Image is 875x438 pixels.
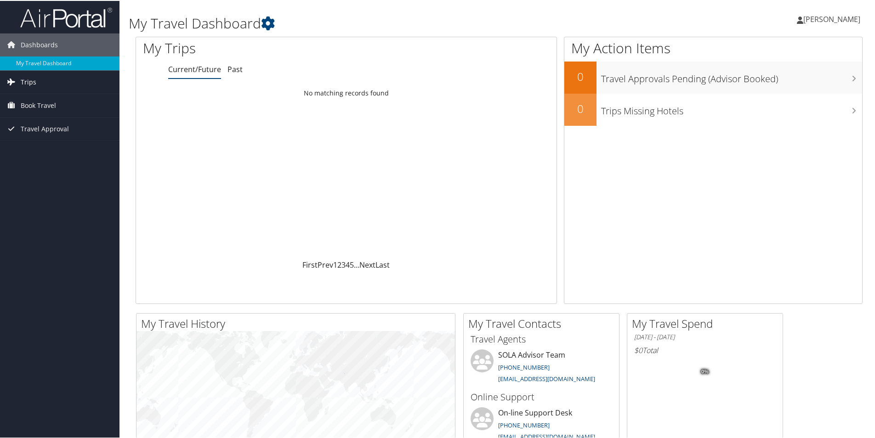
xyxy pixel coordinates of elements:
[498,374,595,382] a: [EMAIL_ADDRESS][DOMAIN_NAME]
[21,70,36,93] span: Trips
[701,368,709,374] tspan: 0%
[564,38,862,57] h1: My Action Items
[601,67,862,84] h3: Travel Approvals Pending (Advisor Booked)
[341,259,346,269] a: 3
[21,33,58,56] span: Dashboards
[227,63,243,73] a: Past
[471,390,612,403] h3: Online Support
[346,259,350,269] a: 4
[564,100,597,116] h2: 0
[168,63,221,73] a: Current/Future
[634,344,776,354] h6: Total
[318,259,333,269] a: Prev
[466,348,617,386] li: SOLA Advisor Team
[634,332,776,341] h6: [DATE] - [DATE]
[564,93,862,125] a: 0Trips Missing Hotels
[359,259,375,269] a: Next
[136,84,557,101] td: No matching records found
[498,362,550,371] a: [PHONE_NUMBER]
[797,5,869,32] a: [PERSON_NAME]
[20,6,112,28] img: airportal-logo.png
[21,117,69,140] span: Travel Approval
[601,99,862,117] h3: Trips Missing Hotels
[350,259,354,269] a: 5
[468,315,619,331] h2: My Travel Contacts
[498,420,550,428] a: [PHONE_NUMBER]
[564,68,597,84] h2: 0
[302,259,318,269] a: First
[471,332,612,345] h3: Travel Agents
[632,315,783,331] h2: My Travel Spend
[129,13,623,32] h1: My Travel Dashboard
[375,259,390,269] a: Last
[337,259,341,269] a: 2
[21,93,56,116] span: Book Travel
[143,38,375,57] h1: My Trips
[333,259,337,269] a: 1
[141,315,455,331] h2: My Travel History
[564,61,862,93] a: 0Travel Approvals Pending (Advisor Booked)
[634,344,642,354] span: $0
[803,13,860,23] span: [PERSON_NAME]
[354,259,359,269] span: …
